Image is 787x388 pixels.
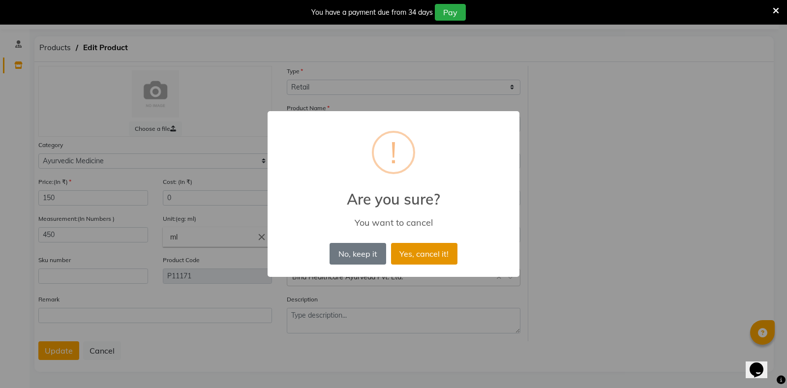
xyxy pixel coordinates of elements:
h2: Are you sure? [268,179,519,208]
button: Yes, cancel it! [391,243,457,265]
button: No, keep it [330,243,386,265]
iframe: chat widget [746,349,777,378]
div: You want to cancel [282,217,505,228]
div: ! [390,133,397,172]
div: You have a payment due from 34 days [311,7,433,18]
button: Pay [435,4,466,21]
